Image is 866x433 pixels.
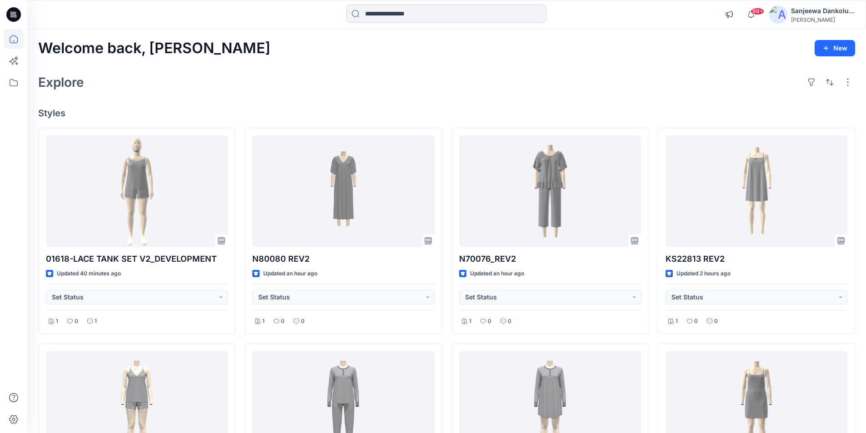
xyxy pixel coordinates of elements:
a: 01618-LACE TANK SET V2_DEVELOPMENT [46,135,228,248]
h2: Explore [38,75,84,90]
p: Updated 40 minutes ago [57,269,121,279]
img: avatar [769,5,787,24]
div: Sanjeewa Dankoluwage [791,5,855,16]
p: 0 [694,317,698,326]
p: 1 [95,317,97,326]
p: N70076_REV2 [459,253,641,265]
p: Updated an hour ago [263,269,317,279]
p: Updated an hour ago [470,269,524,279]
p: 1 [56,317,58,326]
h2: Welcome back, [PERSON_NAME] [38,40,270,57]
p: 0 [301,317,305,326]
p: KS22813 REV2 [666,253,847,265]
a: N80080 REV2 [252,135,434,248]
p: Updated 2 hours ago [676,269,731,279]
p: 0 [75,317,78,326]
div: [PERSON_NAME] [791,16,855,23]
p: N80080 REV2 [252,253,434,265]
p: 01618-LACE TANK SET V2_DEVELOPMENT [46,253,228,265]
p: 0 [488,317,491,326]
a: KS22813 REV2 [666,135,847,248]
p: 1 [469,317,471,326]
span: 99+ [751,8,764,15]
p: 0 [508,317,511,326]
p: 1 [262,317,265,326]
p: 0 [714,317,718,326]
p: 1 [676,317,678,326]
h4: Styles [38,108,855,119]
p: 0 [281,317,285,326]
a: N70076_REV2 [459,135,641,248]
button: New [815,40,855,56]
